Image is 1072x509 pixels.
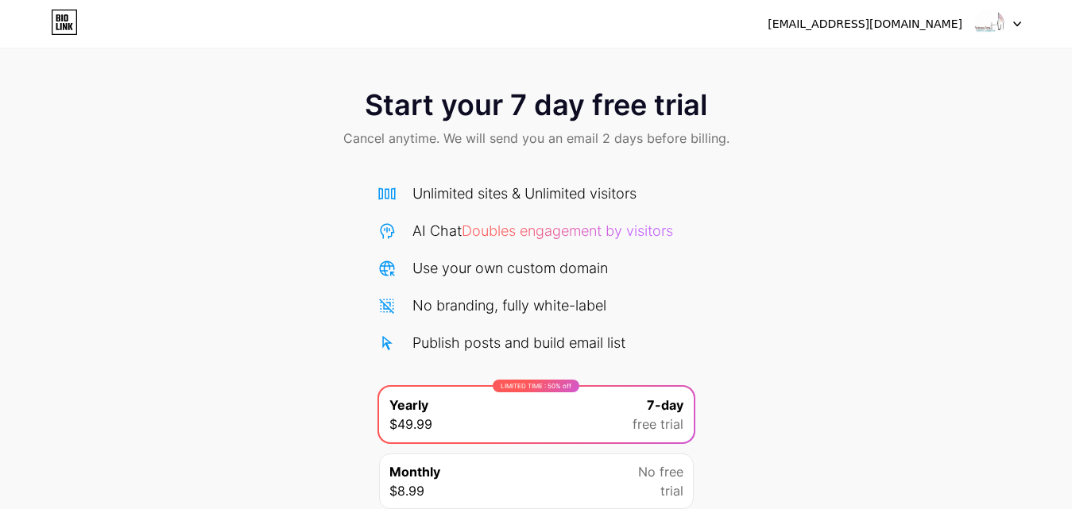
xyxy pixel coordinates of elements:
span: trial [660,481,683,500]
span: Start your 7 day free trial [365,89,707,121]
span: Monthly [389,462,440,481]
span: $49.99 [389,415,432,434]
span: No free [638,462,683,481]
img: psicologo423 [974,9,1004,39]
div: LIMITED TIME : 50% off [493,380,579,392]
span: Doubles engagement by visitors [462,222,673,239]
div: No branding, fully white-label [412,295,606,316]
div: [EMAIL_ADDRESS][DOMAIN_NAME] [768,16,962,33]
div: AI Chat [412,220,673,241]
div: Unlimited sites & Unlimited visitors [412,183,637,204]
span: Cancel anytime. We will send you an email 2 days before billing. [343,129,730,148]
span: Yearly [389,395,428,415]
span: free trial [633,415,683,434]
span: $8.99 [389,481,424,500]
div: Use your own custom domain [412,257,608,279]
span: 7-day [647,395,683,415]
div: Publish posts and build email list [412,332,625,353]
